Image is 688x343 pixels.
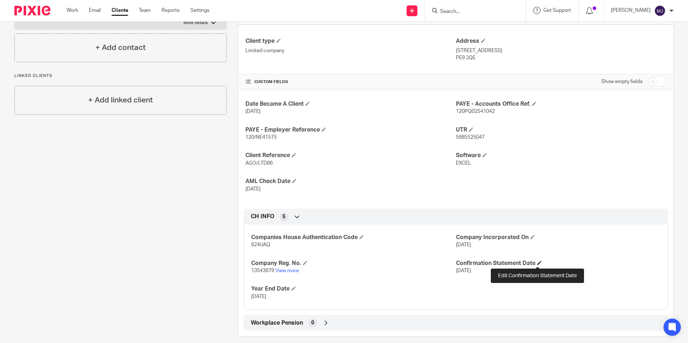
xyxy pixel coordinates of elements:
img: Pixie [14,6,50,15]
span: AGO/LTD86 [245,161,273,166]
p: [PERSON_NAME] [611,7,651,14]
h4: UTR [456,126,666,134]
h4: AML Check Date [245,178,456,185]
p: PE9 2QE [456,54,666,61]
span: [DATE] [245,187,261,192]
h4: + Add linked client [88,95,153,106]
h4: Company Reg. No. [251,260,456,267]
span: 0 [311,319,314,326]
h4: Client Reference [245,152,456,159]
h4: Company Incorporated On [456,234,660,241]
span: [DATE] [456,242,471,247]
h4: Year End Date [251,285,456,293]
span: EXCEL [456,161,471,166]
span: 5 [282,213,285,220]
h4: CUSTOM FIELDS [245,79,456,85]
img: svg%3E [654,5,666,17]
p: More details [184,20,208,26]
span: Get Support [543,8,571,13]
a: Settings [190,7,209,14]
span: 624UAQ [251,242,270,247]
label: Show empty fields [601,78,643,85]
h4: PAYE - Employer Reference [245,126,456,134]
span: 120PQ02541042 [456,109,495,114]
p: [STREET_ADDRESS] [456,47,666,54]
span: [DATE] [456,268,471,273]
h4: Companies House Authentication Code [251,234,456,241]
span: 5685525047 [456,135,485,140]
span: Workplace Pension [251,319,303,327]
a: Email [89,7,101,14]
h4: Client type [245,37,456,45]
h4: PAYE - Accounts Office Ref. [456,100,666,108]
span: 120/NE41575 [245,135,277,140]
a: View more [275,268,299,273]
h4: Address [456,37,666,45]
a: Clients [112,7,128,14]
h4: Software [456,152,666,159]
p: Limited company [245,47,456,54]
span: [DATE] [245,109,261,114]
h4: Date Became A Client [245,100,456,108]
a: Work [67,7,78,14]
span: [DATE] [251,294,266,299]
a: Team [139,7,151,14]
input: Search [439,9,504,15]
span: CH INFO [251,213,274,220]
span: 13543879 [251,268,274,273]
h4: + Add contact [95,42,146,53]
p: Linked clients [14,73,227,79]
h4: Confirmation Statement Date [456,260,660,267]
a: Reports [162,7,180,14]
